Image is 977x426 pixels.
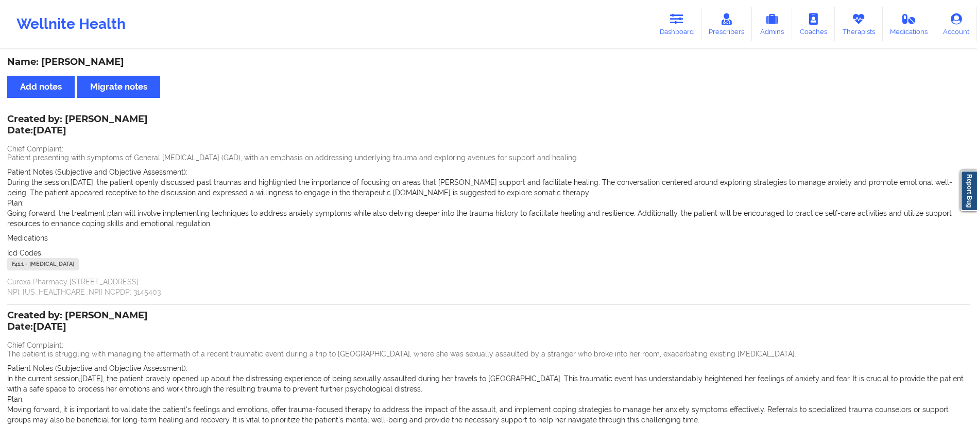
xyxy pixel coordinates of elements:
[7,364,187,372] span: Patient Notes (Subjective and Objective Assessment):
[7,320,148,334] p: Date: [DATE]
[7,310,148,334] div: Created by: [PERSON_NAME]
[961,171,977,211] a: Report Bug
[7,177,970,198] p: During the session,[DATE], the patient openly discussed past traumas and highlighted the importan...
[7,145,63,153] span: Chief Complaint:
[701,7,752,41] a: Prescribers
[7,234,48,242] span: Medications
[7,114,148,138] div: Created by: [PERSON_NAME]
[7,404,970,425] p: Moving forward, it is important to validate the patient's feelings and emotions, offer trauma-foc...
[7,395,24,403] span: Plan:
[7,124,148,138] p: Date: [DATE]
[7,199,24,207] span: Plan:
[792,7,835,41] a: Coaches
[77,76,160,98] button: Migrate notes
[752,7,792,41] a: Admins
[7,341,63,349] span: Chief Complaint:
[883,7,936,41] a: Medications
[7,277,970,297] p: Curexa Pharmacy [STREET_ADDRESS] NPI: [US_HEALTHCARE_NPI] NCPDP: 3145403
[7,152,970,163] p: Patient presenting with symptoms of General [MEDICAL_DATA] (GAD), with an emphasis on addressing ...
[7,76,75,98] button: Add notes
[7,349,970,359] p: The patient is struggling with managing the aftermath of a recent traumatic event during a trip t...
[7,168,187,176] span: Patient Notes (Subjective and Objective Assessment):
[7,373,970,394] p: In the current session,[DATE], the patient bravely opened up about the distressing experience of ...
[652,7,701,41] a: Dashboard
[7,249,41,257] span: Icd Codes
[835,7,883,41] a: Therapists
[935,7,977,41] a: Account
[7,56,970,68] div: Name: [PERSON_NAME]
[7,258,79,270] div: F41.1 - [MEDICAL_DATA]
[7,208,970,229] p: Going forward, the treatment plan will involve implementing techniques to address anxiety symptom...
